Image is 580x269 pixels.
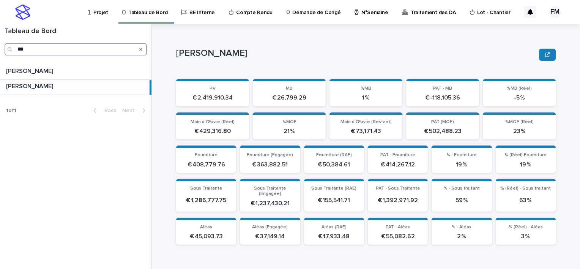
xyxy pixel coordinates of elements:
span: %MOE [282,120,296,124]
span: PAT - Fourniture [380,153,415,157]
span: Back [100,108,116,113]
p: € 414,267.12 [372,161,423,168]
p: € 26,799.29 [257,94,321,101]
p: 63 % [500,197,551,204]
p: 23 % [487,128,551,135]
p: € 37,149.14 [244,233,295,240]
span: Fourniture [195,153,217,157]
span: Sous Traitante [190,186,222,191]
span: Aléas (RAE) [322,225,347,229]
p: € 408,779.76 [181,161,232,168]
img: stacker-logo-s-only.png [15,5,30,20]
h1: Tableau de Bord [5,27,147,36]
span: Sous Traitante (RAE) [311,186,356,191]
p: 3 % [500,233,551,240]
span: MB [286,86,293,91]
p: € 363,882.51 [244,161,295,168]
p: 59 % [436,197,487,204]
p: 2 % [436,233,487,240]
span: %MB [361,86,371,91]
p: € 1,237,430.21 [244,200,295,207]
p: € 17,933.48 [309,233,359,240]
p: -5 % [487,94,551,101]
p: € 2,419,910.34 [181,94,244,101]
span: % - Fourniture [446,153,477,157]
p: € 155,541.71 [309,197,359,204]
p: 1 % [334,94,398,101]
div: FM [549,6,561,18]
p: € 1,286,777.75 [181,197,232,204]
p: € -118,105.36 [411,94,474,101]
span: Fourniture (RAE) [316,153,352,157]
span: % (Réel) - Aléas [509,225,543,229]
p: [PERSON_NAME] [6,66,55,75]
p: € 50,384.61 [309,161,359,168]
p: € 55,082.62 [372,233,423,240]
span: Fourniture (Engagée) [247,153,293,157]
span: % (Réel) - Sous traitant [500,186,551,191]
span: PAT - Sous Traitante [376,186,420,191]
span: PV [210,86,216,91]
p: € 502,488.23 [411,128,474,135]
span: PAT (MOE) [431,120,454,124]
p: € 73,171.43 [334,128,398,135]
p: € 429,316.80 [181,128,244,135]
button: Back [87,107,119,114]
p: € 45,093.73 [181,233,232,240]
p: [PERSON_NAME] [6,81,55,90]
span: Sous Traitante (Engagée) [254,186,286,196]
span: Aléas [200,225,212,229]
span: Aléas (Engagée) [252,225,288,229]
button: Next [119,107,151,114]
span: PAT - MB [433,86,452,91]
p: € 1,392,971.92 [372,197,423,204]
span: Main d'Œuvre (Réel) [191,120,235,124]
span: Next [122,108,139,113]
p: 19 % [500,161,551,168]
span: % - Aléas [452,225,471,229]
span: PAT - Aléas [386,225,410,229]
p: 19 % [436,161,487,168]
span: Main d'Œuvre (Restant) [340,120,392,124]
span: % (Réel) Fourniture [504,153,547,157]
p: [PERSON_NAME] [176,48,536,59]
input: Search [5,43,147,55]
span: % - Sous traitant [444,186,480,191]
span: %MB (Réel) [507,86,532,91]
span: %MOE (Réel) [505,120,534,124]
p: 21 % [257,128,321,135]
